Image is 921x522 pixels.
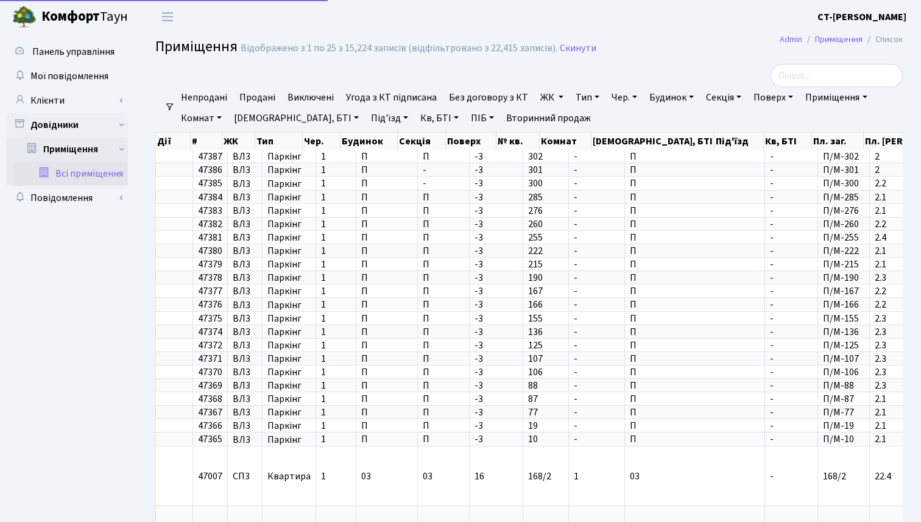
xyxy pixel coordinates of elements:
span: П [423,258,429,271]
span: 1 [321,231,326,244]
span: ВЛ3 [233,165,257,175]
span: 255 [528,231,543,244]
span: 155 [528,312,543,325]
span: П/М-300 [823,177,859,191]
span: 88 [528,379,538,392]
span: ВЛ3 [233,354,257,364]
span: 1 [321,191,326,204]
span: 1 [321,365,326,379]
span: ВЛ3 [233,179,257,189]
a: Повідомлення [6,186,128,210]
button: Переключити навігацію [152,7,183,27]
span: Паркінг [267,354,311,364]
span: 47371 [198,352,222,365]
a: Клієнти [6,88,128,113]
a: Тип [571,87,604,108]
span: П [361,271,368,284]
span: - [574,271,577,284]
span: П [630,258,637,271]
span: П [423,244,429,258]
span: -3 [475,325,483,339]
span: П [423,298,429,312]
span: П/М-276 [823,204,859,217]
a: Угода з КТ підписана [341,87,442,108]
span: - [770,325,774,339]
span: -3 [475,204,483,217]
span: 2.3 [875,365,886,379]
span: П [361,231,368,244]
a: Будинок [644,87,699,108]
span: 1 [321,352,326,365]
span: Паркінг [267,314,311,323]
span: П/М-190 [823,271,859,284]
span: -3 [475,284,483,298]
span: - [770,150,774,163]
span: 2.3 [875,339,886,352]
span: 1 [321,271,326,284]
span: -3 [475,191,483,204]
span: -3 [475,163,483,177]
span: 1 [321,244,326,258]
span: П/М-222 [823,244,859,258]
span: - [770,244,774,258]
span: 2.1 [875,204,886,217]
span: Панель управління [32,45,115,58]
span: -3 [475,339,483,352]
span: 1 [321,312,326,325]
a: Приміщення [800,87,872,108]
th: Комнат [540,133,591,150]
span: -3 [475,352,483,365]
span: - [770,352,774,365]
span: 47380 [198,244,222,258]
span: П [630,312,637,325]
span: 1 [321,325,326,339]
span: 47377 [198,284,222,298]
a: Поверх [749,87,798,108]
span: 47384 [198,191,222,204]
span: -3 [475,177,483,191]
span: - [770,258,774,271]
span: 2 [875,163,880,177]
span: 47379 [198,258,222,271]
a: Admin [780,33,802,46]
span: - [574,298,577,312]
span: П [361,177,368,191]
span: П [361,339,368,352]
span: 47375 [198,312,222,325]
span: П [361,352,368,365]
span: П/М-125 [823,339,859,352]
span: - [770,177,774,191]
span: П [361,284,368,298]
span: П/М-301 [823,163,859,177]
span: П/М-136 [823,325,859,339]
span: П [361,312,368,325]
span: 276 [528,204,543,217]
span: - [770,392,774,406]
span: -3 [475,365,483,379]
span: 47370 [198,365,222,379]
span: - [423,163,426,177]
b: CT-[PERSON_NAME] [817,10,906,24]
img: logo.png [12,5,37,29]
span: 1 [321,284,326,298]
span: 136 [528,325,543,339]
span: 47383 [198,204,222,217]
span: П/М-260 [823,217,859,231]
span: П [630,244,637,258]
a: Мої повідомлення [6,64,128,88]
span: Паркінг [267,219,311,229]
span: П [423,379,429,392]
span: П/М-285 [823,191,859,204]
span: Паркінг [267,233,311,242]
span: Таун [41,7,128,27]
span: - [770,365,774,379]
span: 285 [528,191,543,204]
span: П/М-166 [823,298,859,312]
span: 47368 [198,392,222,406]
span: - [770,163,774,177]
span: - [574,379,577,392]
span: - [574,284,577,298]
span: - [574,312,577,325]
span: - [574,325,577,339]
span: 167 [528,284,543,298]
